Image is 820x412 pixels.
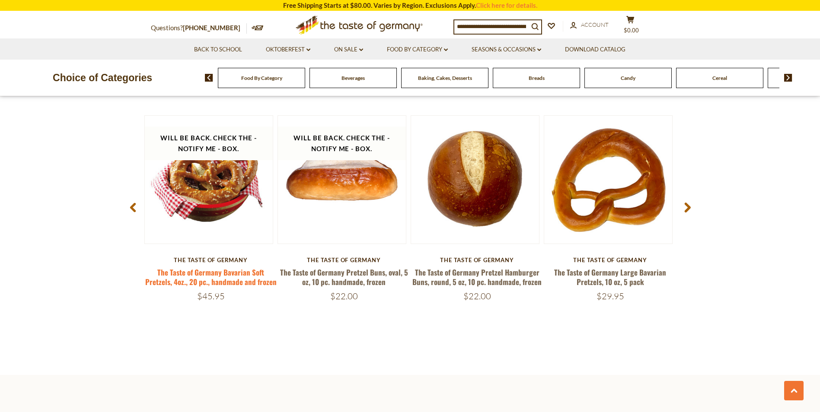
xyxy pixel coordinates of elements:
a: The Taste of Germany Pretzel Hamburger Buns, round, 5 oz, 10 pc. handmade, frozen [412,267,542,287]
span: $22.00 [330,291,358,301]
span: $45.95 [197,291,225,301]
a: The Taste of Germany Bavarian Soft Pretzels, 4oz., 20 pc., handmade and frozen [145,267,277,287]
span: $29.95 [597,291,624,301]
a: Breads [529,75,545,81]
a: Back to School [194,45,242,54]
img: The Taste of Germany Large Bavarian Pretzels, 10 oz, 5 pack [544,116,672,244]
a: Seasons & Occasions [472,45,541,54]
img: The Taste of Germany Pretzel Hamburger Buns, round, 5 oz, 10 pc. handmade, frozen [411,116,539,244]
img: The Taste of Germany Bavarian Soft Pretzels, 4oz., 20 pc., handmade and frozen [145,116,273,244]
a: On Sale [334,45,363,54]
img: previous arrow [205,74,213,82]
p: Questions? [151,22,247,34]
div: The Taste of Germany [278,257,411,263]
a: Beverages [341,75,365,81]
span: $22.00 [463,291,491,301]
a: Account [570,20,609,30]
a: Food By Category [387,45,448,54]
button: $0.00 [618,16,644,37]
a: The Taste of Germany Pretzel Buns, oval, 5 oz, 10 pc. handmade, frozen [280,267,408,287]
div: The Taste of Germany [544,257,677,263]
span: $0.00 [624,27,639,34]
img: The Taste of Germany Pretzel Buns, oval, 5 oz, 10 pc. handmade, frozen [278,116,406,244]
a: Oktoberfest [266,45,310,54]
a: Cereal [712,75,727,81]
div: The Taste of Germany [411,257,544,263]
span: Account [581,21,609,28]
a: Download Catalog [565,45,625,54]
a: Food By Category [241,75,282,81]
a: [PHONE_NUMBER] [183,24,240,32]
a: Baking, Cakes, Desserts [418,75,472,81]
a: Click here for details. [476,1,537,9]
div: The Taste of Germany [144,257,278,263]
a: The Taste of Germany Large Bavarian Pretzels, 10 oz, 5 pack [554,267,666,287]
a: Candy [621,75,635,81]
img: next arrow [784,74,792,82]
